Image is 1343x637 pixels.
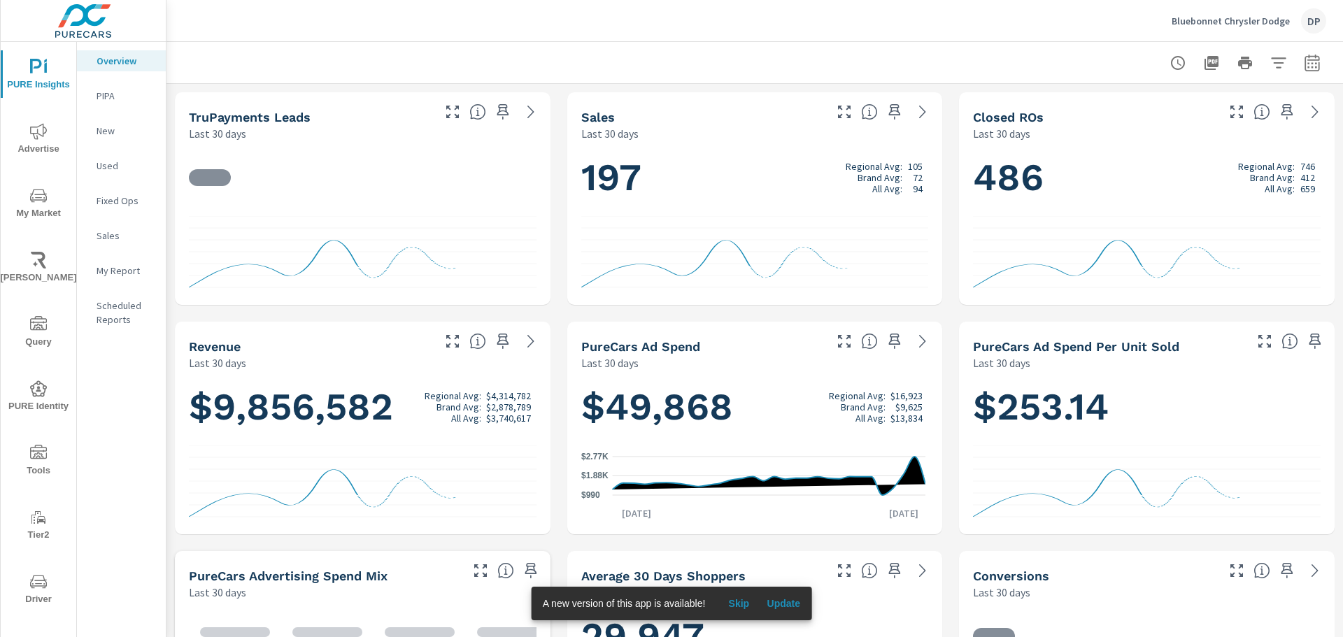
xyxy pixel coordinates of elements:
span: Save this to your personalized report [520,559,542,582]
p: Regional Avg: [829,390,886,401]
p: Regional Avg: [846,161,902,172]
span: [PERSON_NAME] [5,252,72,286]
div: New [77,120,166,141]
div: Used [77,155,166,176]
p: Last 30 days [189,355,246,371]
p: 412 [1300,172,1315,183]
h5: Average 30 Days Shoppers [581,568,746,583]
div: DP [1301,8,1326,34]
p: Brand Avg: [436,401,481,413]
span: The number of truPayments leads. [469,103,486,120]
a: See more details in report [1304,101,1326,123]
span: Query [5,316,72,350]
p: Overview [97,54,155,68]
p: $3,740,617 [486,413,531,424]
button: Skip [716,592,761,615]
button: Make Fullscreen [1225,559,1248,582]
button: Select Date Range [1298,49,1326,77]
h5: Sales [581,110,615,124]
p: Used [97,159,155,173]
span: Save this to your personalized report [492,330,514,352]
text: $2.77K [581,452,609,461]
p: Last 30 days [189,125,246,142]
span: This table looks at how you compare to the amount of budget you spend per channel as opposed to y... [497,562,514,579]
h5: PureCars Ad Spend Per Unit Sold [973,339,1179,354]
p: $13,834 [890,413,923,424]
span: PURE Identity [5,380,72,415]
button: Make Fullscreen [441,101,464,123]
div: Scheduled Reports [77,295,166,330]
p: Last 30 days [973,584,1030,601]
p: Bluebonnet Chrysler Dodge [1172,15,1290,27]
span: Save this to your personalized report [1276,101,1298,123]
p: All Avg: [1265,183,1295,194]
span: Advertise [5,123,72,157]
p: Sales [97,229,155,243]
span: Save this to your personalized report [883,559,906,582]
a: See more details in report [911,330,934,352]
button: Make Fullscreen [833,101,855,123]
div: PIPA [77,85,166,106]
p: Fixed Ops [97,194,155,208]
span: My Market [5,187,72,222]
span: Number of Repair Orders Closed by the selected dealership group over the selected time range. [So... [1253,103,1270,120]
p: Last 30 days [581,355,639,371]
span: A new version of this app is available! [543,598,706,609]
a: See more details in report [1304,559,1326,582]
span: Save this to your personalized report [1304,330,1326,352]
span: Save this to your personalized report [492,101,514,123]
a: See more details in report [911,559,934,582]
p: Last 30 days [189,584,246,601]
p: [DATE] [879,506,928,520]
h5: Revenue [189,339,241,354]
span: Update [767,597,800,610]
span: Skip [722,597,755,610]
span: Save this to your personalized report [883,330,906,352]
h1: 486 [973,154,1321,201]
button: Make Fullscreen [833,330,855,352]
span: Tier2 [5,509,72,543]
p: 72 [913,172,923,183]
p: Last 30 days [973,355,1030,371]
p: Last 30 days [581,584,639,601]
p: 659 [1300,183,1315,194]
div: My Report [77,260,166,281]
p: Brand Avg: [858,172,902,183]
p: $9,625 [895,401,923,413]
a: See more details in report [911,101,934,123]
button: Update [761,592,806,615]
p: $2,878,789 [486,401,531,413]
p: Last 30 days [973,125,1030,142]
p: My Report [97,264,155,278]
span: Driver [5,573,72,608]
button: Make Fullscreen [833,559,855,582]
span: PURE Insights [5,59,72,93]
span: A rolling 30 day total of daily Shoppers on the dealership website, averaged over the selected da... [861,562,878,579]
span: The number of dealer-specified goals completed by a visitor. [Source: This data is provided by th... [1253,562,1270,579]
div: Sales [77,225,166,246]
p: New [97,124,155,138]
h5: Closed ROs [973,110,1044,124]
p: All Avg: [451,413,481,424]
p: Regional Avg: [1238,161,1295,172]
h1: $253.14 [973,383,1321,431]
p: [DATE] [612,506,661,520]
a: See more details in report [520,101,542,123]
span: Average cost of advertising per each vehicle sold at the dealer over the selected date range. The... [1281,333,1298,350]
a: See more details in report [520,330,542,352]
button: Make Fullscreen [469,559,492,582]
h5: Conversions [973,568,1049,583]
p: All Avg: [855,413,886,424]
button: "Export Report to PDF" [1198,49,1225,77]
span: Tools [5,445,72,479]
button: Print Report [1231,49,1259,77]
span: Save this to your personalized report [883,101,906,123]
h1: 197 [581,154,929,201]
h1: $49,868 [581,383,929,431]
p: $16,923 [890,390,923,401]
h5: PureCars Ad Spend [581,339,700,354]
text: $990 [581,490,600,500]
button: Make Fullscreen [1225,101,1248,123]
p: PIPA [97,89,155,103]
button: Make Fullscreen [1253,330,1276,352]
